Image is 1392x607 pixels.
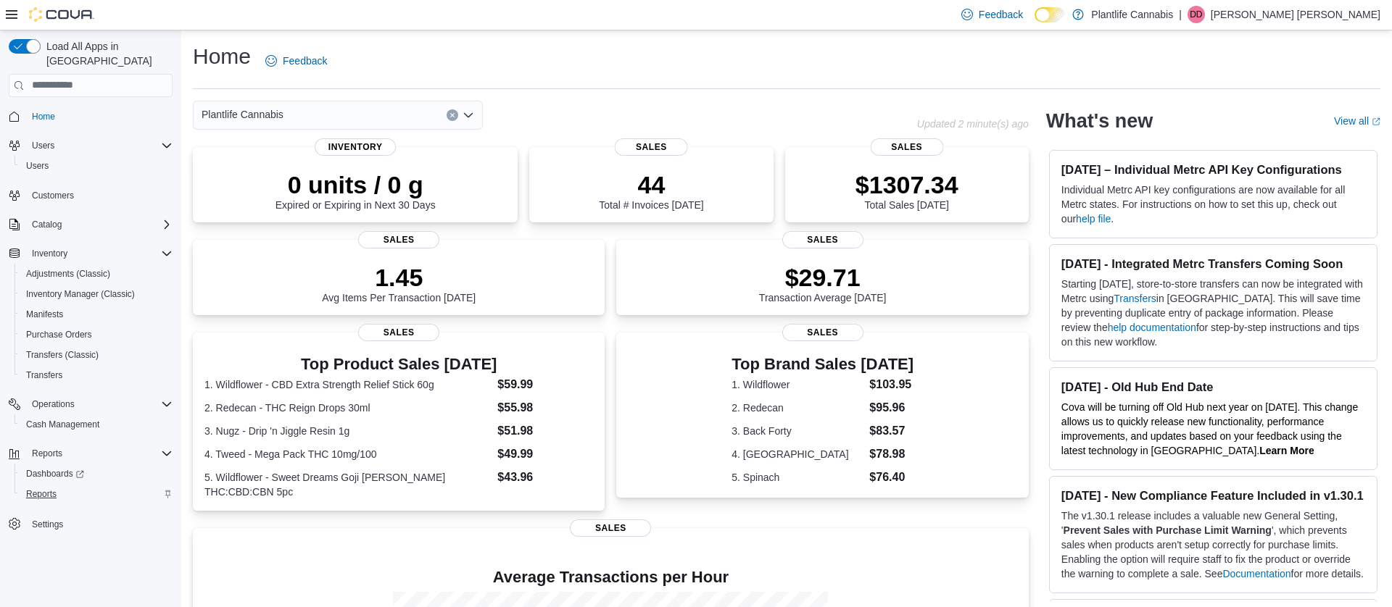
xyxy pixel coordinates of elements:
button: Clear input [447,109,458,121]
dd: $43.96 [497,469,593,486]
span: Adjustments (Classic) [26,268,110,280]
span: Users [20,157,173,175]
button: Operations [3,394,178,414]
a: help file [1076,213,1111,225]
span: Settings [26,514,173,532]
a: Learn More [1259,445,1314,456]
span: Operations [26,395,173,413]
p: $29.71 [759,263,887,292]
span: Plantlife Cannabis [202,106,283,123]
a: Inventory Manager (Classic) [20,285,141,303]
button: Transfers (Classic) [14,345,178,365]
span: Reports [26,445,173,462]
a: Purchase Orders [20,326,98,343]
dt: 3. Nugz - Drip 'n Jiggle Resin 1g [204,424,492,438]
button: Inventory [26,245,73,262]
p: Starting [DATE], store-to-store transfers can now be integrated with Metrc using in [GEOGRAPHIC_D... [1061,277,1365,349]
span: Cash Management [26,419,99,430]
dt: 1. Wildflower [732,377,863,392]
button: Transfers [14,365,178,385]
svg: External link [1372,117,1380,126]
button: Purchase Orders [14,325,178,345]
p: 44 [599,170,703,199]
div: Avg Items Per Transaction [DATE] [322,263,476,303]
button: Catalog [26,216,67,233]
dt: 4. Tweed - Mega Pack THC 10mg/100 [204,447,492,461]
span: Transfers [20,367,173,384]
span: Inventory [26,245,173,262]
span: Customers [32,190,74,201]
a: Dashboards [14,464,178,484]
div: Total Sales [DATE] [855,170,958,211]
dd: $49.99 [497,445,593,463]
button: Catalog [3,214,178,235]
p: 1.45 [322,263,476,292]
p: Individual Metrc API key configurations are now available for all Metrc states. For instructions ... [1061,183,1365,226]
div: Total # Invoices [DATE] [599,170,703,211]
strong: Prevent Sales with Purchase Limit Warning [1064,524,1272,536]
h3: [DATE] - Integrated Metrc Transfers Coming Soon [1061,256,1365,271]
div: Drake Dumont [1188,6,1205,23]
dt: 5. Spinach [732,470,863,485]
button: Customers [3,185,178,206]
a: Home [26,108,61,125]
a: Documentation [1222,568,1290,579]
dt: 5. Wildflower - Sweet Dreams Goji [PERSON_NAME] THC:CBD:CBN 5pc [204,470,492,499]
nav: Complex example [9,100,173,572]
span: Catalog [26,216,173,233]
a: help documentation [1108,322,1196,333]
h4: Average Transactions per Hour [204,569,1017,586]
span: Dark Mode [1035,22,1035,23]
a: Reports [20,485,62,503]
span: Cova will be turning off Old Hub next year on [DATE]. This change allows us to quickly release ne... [1061,401,1358,456]
span: Users [26,160,49,172]
p: $1307.34 [855,170,958,199]
p: Updated 2 minute(s) ago [917,118,1029,130]
button: Open list of options [463,109,474,121]
span: Feedback [979,7,1023,22]
span: Sales [358,231,439,248]
button: Settings [3,513,178,534]
div: Expired or Expiring in Next 30 Days [275,170,436,211]
dt: 2. Redecan [732,401,863,415]
div: Transaction Average [DATE] [759,263,887,303]
h2: What's new [1046,109,1153,133]
span: Transfers (Classic) [26,349,99,361]
dt: 3. Back Forty [732,424,863,438]
span: Inventory Manager (Classic) [20,285,173,303]
p: The v1.30.1 release includes a valuable new General Setting, ' ', which prevents sales when produ... [1061,508,1365,581]
h1: Home [193,42,251,71]
span: Sales [782,231,863,248]
span: Dashboards [26,468,84,480]
a: Customers [26,187,80,204]
button: Users [26,137,60,154]
span: Settings [32,519,63,530]
h3: [DATE] - New Compliance Feature Included in v1.30.1 [1061,488,1365,503]
dd: $78.98 [869,445,913,463]
dd: $51.98 [497,422,593,440]
span: Transfers [26,369,62,381]
dt: 4. [GEOGRAPHIC_DATA] [732,447,863,461]
span: Purchase Orders [20,326,173,343]
span: Home [32,111,55,122]
span: Load All Apps in [GEOGRAPHIC_DATA] [41,39,173,68]
a: Cash Management [20,416,105,433]
a: Settings [26,516,69,533]
a: Manifests [20,306,69,323]
p: [PERSON_NAME] [PERSON_NAME] [1211,6,1380,23]
span: Catalog [32,219,62,230]
span: Reports [26,488,57,500]
a: Transfers [1114,293,1156,304]
button: Adjustments (Classic) [14,264,178,284]
span: Reports [20,485,173,503]
span: Reports [32,448,62,459]
span: Cash Management [20,416,173,433]
dt: 2. Redecan - THC Reign Drops 30ml [204,401,492,415]
button: Users [14,156,178,176]
img: Cova [29,7,94,22]
input: Dark Mode [1035,7,1065,22]
span: Sales [870,138,943,156]
dd: $59.99 [497,376,593,393]
p: Plantlife Cannabis [1091,6,1173,23]
span: Dashboards [20,465,173,482]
